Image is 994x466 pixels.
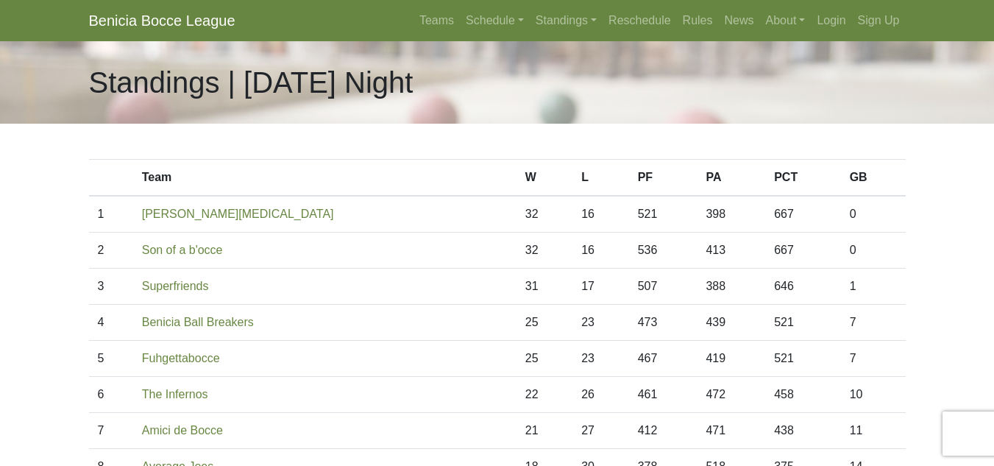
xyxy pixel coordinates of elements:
a: Teams [413,6,460,35]
td: 3 [89,269,133,305]
td: 472 [697,377,765,413]
td: 473 [629,305,697,341]
th: PF [629,160,697,197]
td: 439 [697,305,765,341]
th: PCT [765,160,840,197]
td: 419 [697,341,765,377]
td: 25 [516,341,572,377]
td: 7 [841,341,906,377]
a: [PERSON_NAME][MEDICAL_DATA] [142,208,334,220]
td: 507 [629,269,697,305]
td: 467 [629,341,697,377]
td: 667 [765,233,840,269]
a: The Infernos [142,388,208,400]
td: 521 [629,196,697,233]
td: 7 [89,413,133,449]
td: 32 [516,196,572,233]
td: 16 [572,233,628,269]
td: 4 [89,305,133,341]
a: Login [811,6,851,35]
td: 21 [516,413,572,449]
td: 461 [629,377,697,413]
td: 27 [572,413,628,449]
td: 521 [765,341,840,377]
td: 536 [629,233,697,269]
a: Son of a b'occe [142,244,223,256]
td: 22 [516,377,572,413]
td: 0 [841,196,906,233]
td: 458 [765,377,840,413]
a: Schedule [460,6,530,35]
a: Standings [530,6,603,35]
a: Benicia Bocce League [89,6,235,35]
td: 412 [629,413,697,449]
td: 398 [697,196,765,233]
a: About [760,6,812,35]
td: 413 [697,233,765,269]
a: Superfriends [142,280,209,292]
a: Fuhgettabocce [142,352,220,364]
td: 438 [765,413,840,449]
td: 1 [89,196,133,233]
td: 2 [89,233,133,269]
td: 10 [841,377,906,413]
td: 23 [572,305,628,341]
td: 0 [841,233,906,269]
a: Reschedule [603,6,677,35]
td: 6 [89,377,133,413]
td: 7 [841,305,906,341]
td: 16 [572,196,628,233]
a: News [719,6,760,35]
a: Benicia Ball Breakers [142,316,254,328]
td: 1 [841,269,906,305]
td: 5 [89,341,133,377]
td: 521 [765,305,840,341]
th: W [516,160,572,197]
td: 17 [572,269,628,305]
td: 667 [765,196,840,233]
td: 388 [697,269,765,305]
a: Rules [677,6,719,35]
a: Amici de Bocce [142,424,223,437]
th: GB [841,160,906,197]
td: 646 [765,269,840,305]
td: 32 [516,233,572,269]
td: 25 [516,305,572,341]
td: 471 [697,413,765,449]
a: Sign Up [852,6,906,35]
th: L [572,160,628,197]
th: PA [697,160,765,197]
h1: Standings | [DATE] Night [89,65,413,100]
td: 26 [572,377,628,413]
th: Team [133,160,516,197]
td: 31 [516,269,572,305]
td: 23 [572,341,628,377]
td: 11 [841,413,906,449]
